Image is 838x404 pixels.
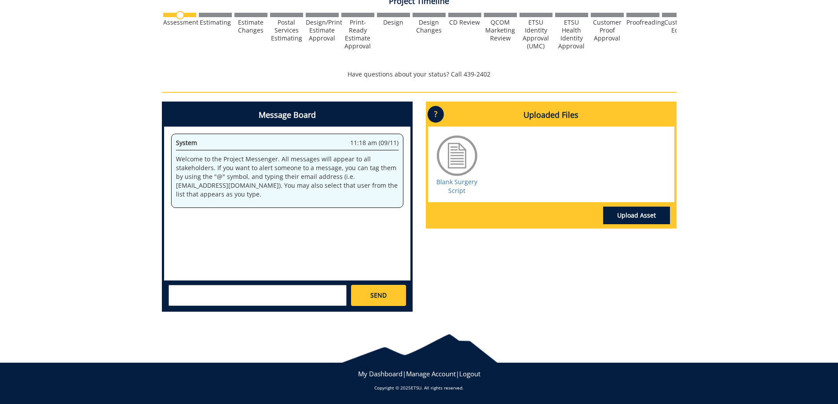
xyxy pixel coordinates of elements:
[411,385,421,391] a: ETSU
[270,18,303,42] div: Postal Services Estimating
[306,18,339,42] div: Design/Print Estimate Approval
[520,18,553,50] div: ETSU Identity Approval (UMC)
[591,18,624,42] div: Customer Proof Approval
[436,178,477,195] a: Blank Surgery Script
[626,18,659,26] div: Proofreading
[377,18,410,26] div: Design
[428,104,674,127] h4: Uploaded Files
[176,11,184,19] img: no
[413,18,446,34] div: Design Changes
[662,18,695,34] div: Customer Edits
[459,369,480,378] a: Logout
[448,18,481,26] div: CD Review
[234,18,267,34] div: Estimate Changes
[370,291,387,300] span: SEND
[163,18,196,26] div: Assessment
[484,18,517,42] div: QCOM Marketing Review
[341,18,374,50] div: Print-Ready Estimate Approval
[168,285,347,306] textarea: messageToSend
[358,369,403,378] a: My Dashboard
[351,285,406,306] a: SEND
[176,138,197,147] span: System
[164,104,410,127] h4: Message Board
[350,138,399,147] span: 11:18 am (09/11)
[428,106,444,123] p: ?
[603,207,670,224] a: Upload Asset
[162,70,677,79] p: Have questions about your status? Call 439-2402
[199,18,232,26] div: Estimating
[555,18,588,50] div: ETSU Health Identity Approval
[176,155,399,199] p: Welcome to the Project Messenger. All messages will appear to all stakeholders. If you want to al...
[406,369,456,378] a: Manage Account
